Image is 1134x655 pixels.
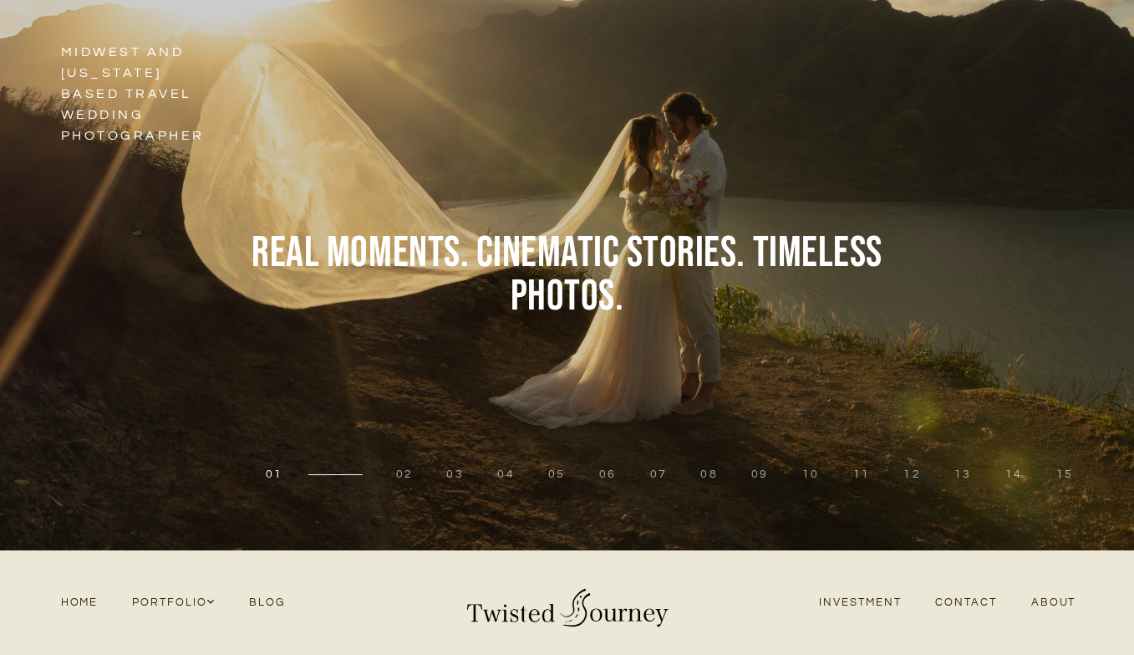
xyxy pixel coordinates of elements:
[463,576,672,629] img: Twisted Journey
[954,466,972,483] button: 13 of 15
[599,466,617,483] button: 6 of 15
[1014,591,1092,614] a: About
[751,466,769,483] button: 9 of 15
[853,466,871,483] button: 11 of 15
[232,591,303,614] a: Blog
[266,466,283,483] button: 1 of 15
[396,466,414,483] button: 2 of 15
[497,466,515,483] button: 4 of 15
[802,466,820,483] button: 10 of 15
[1056,466,1074,483] button: 15 of 15
[115,591,232,614] a: Portfolio
[700,466,718,483] button: 8 of 15
[627,232,745,275] span: stories.
[132,594,216,612] span: Portfolio
[43,591,115,614] a: Home
[903,466,921,483] button: 12 of 15
[918,591,1014,614] a: Contact
[548,466,566,483] button: 5 of 15
[327,232,469,275] span: Moments.
[802,591,918,614] a: Investment
[446,466,464,483] button: 3 of 15
[476,232,620,275] span: Cinematic
[650,466,668,483] button: 7 of 15
[1005,466,1023,483] button: 14 of 15
[511,275,624,319] span: Photos.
